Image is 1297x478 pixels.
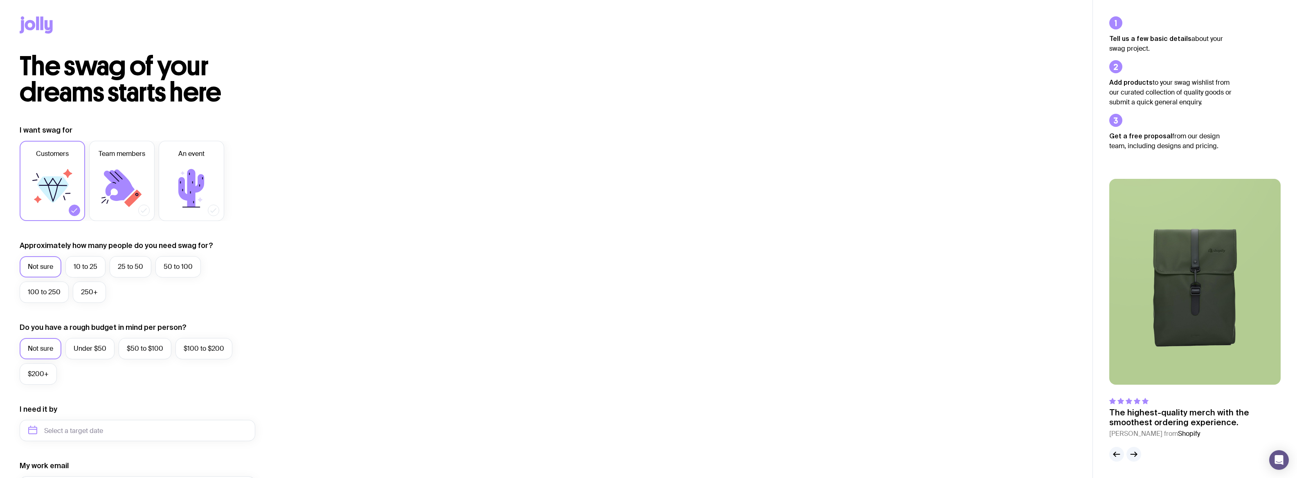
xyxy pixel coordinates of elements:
p: about your swag project. [1109,34,1232,54]
label: 50 to 100 [155,256,201,277]
label: My work email [20,461,69,471]
cite: [PERSON_NAME] from [1109,429,1281,439]
p: from our design team, including designs and pricing. [1109,131,1232,151]
label: I need it by [20,404,57,414]
div: Open Intercom Messenger [1269,450,1289,470]
label: 250+ [73,282,106,303]
span: An event [178,149,205,159]
span: Shopify [1178,429,1200,438]
span: The swag of your dreams starts here [20,50,221,108]
p: The highest-quality merch with the smoothest ordering experience. [1109,408,1281,427]
strong: Add products [1109,79,1153,86]
label: I want swag for [20,125,72,135]
label: 100 to 250 [20,282,69,303]
strong: Tell us a few basic details [1109,35,1191,42]
span: Customers [36,149,69,159]
label: $100 to $200 [175,338,232,359]
span: Team members [99,149,145,159]
label: Approximately how many people do you need swag for? [20,241,213,250]
label: $200+ [20,363,57,385]
input: Select a target date [20,420,255,441]
label: 25 to 50 [110,256,151,277]
label: $50 to $100 [119,338,171,359]
label: Not sure [20,338,61,359]
label: 10 to 25 [65,256,106,277]
label: Under $50 [65,338,115,359]
strong: Get a free proposal [1109,132,1172,140]
label: Do you have a rough budget in mind per person? [20,322,187,332]
label: Not sure [20,256,61,277]
p: to your swag wishlist from our curated collection of quality goods or submit a quick general enqu... [1109,77,1232,107]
